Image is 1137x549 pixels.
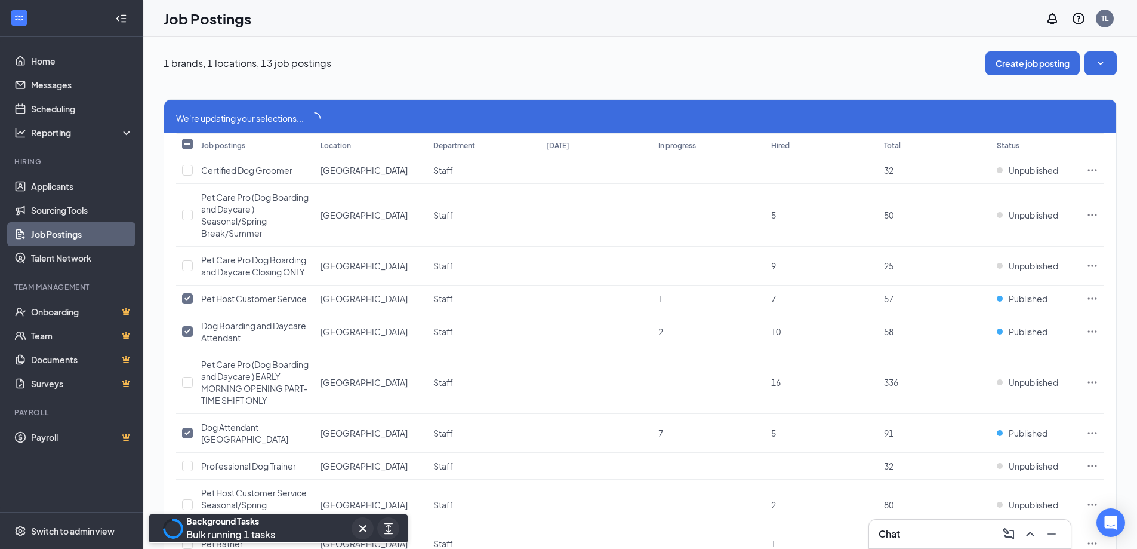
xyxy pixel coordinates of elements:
[309,112,321,124] span: loading
[1009,209,1058,221] span: Unpublished
[1009,164,1058,176] span: Unpublished
[201,293,307,304] span: Pet Host Customer Service
[315,351,427,414] td: Ellisville
[433,140,475,151] div: Department
[1009,376,1058,388] span: Unpublished
[14,407,131,418] div: Payroll
[31,97,133,121] a: Scheduling
[433,210,453,220] span: Staff
[164,57,331,70] p: 1 brands, 1 locations, 13 job postings
[356,522,370,536] svg: Cross
[315,480,427,530] td: Ellisville
[31,127,134,139] div: Reporting
[201,487,307,522] span: Pet Host Customer Service Seasonal/Spring Break/Summer
[31,324,133,348] a: TeamCrown
[1009,293,1047,305] span: Published
[176,112,304,125] span: We're updating your selections...
[540,133,653,157] th: [DATE]
[991,133,1080,157] th: Status
[771,377,781,388] span: 16
[1084,51,1117,75] button: SmallChevronDown
[884,377,898,388] span: 336
[31,73,133,97] a: Messages
[321,293,408,304] span: [GEOGRAPHIC_DATA]
[315,184,427,247] td: Ellisville
[31,525,115,537] div: Switch to admin view
[164,8,251,29] h1: Job Postings
[115,13,127,24] svg: Collapse
[1096,508,1125,537] div: Open Intercom Messenger
[1045,11,1059,26] svg: Notifications
[999,525,1018,544] button: ComposeMessage
[1009,260,1058,272] span: Unpublished
[201,461,296,471] span: Professional Dog Trainer
[771,293,776,304] span: 7
[1086,427,1098,439] svg: Ellipses
[321,165,408,176] span: [GEOGRAPHIC_DATA]
[433,538,453,549] span: Staff
[1002,527,1016,541] svg: ComposeMessage
[14,282,131,292] div: Team Management
[321,428,408,438] span: [GEOGRAPHIC_DATA]
[433,326,453,337] span: Staff
[31,222,133,246] a: Job Postings
[879,527,900,541] h3: Chat
[186,515,275,527] div: Background Tasks
[433,165,453,176] span: Staff
[771,260,776,271] span: 9
[31,246,133,270] a: Talent Network
[433,499,453,510] span: Staff
[31,300,133,324] a: OnboardingCrown
[1095,57,1107,69] svg: SmallChevronDown
[315,453,427,480] td: Ellisville
[381,522,396,536] svg: ArrowsExpand
[13,12,25,24] svg: WorkstreamLogo
[884,210,893,220] span: 50
[658,293,663,304] span: 1
[31,348,133,372] a: DocumentsCrown
[658,428,663,438] span: 7
[201,254,306,277] span: Pet Care Pro Dog Boarding and Daycare Closing ONLY
[321,260,408,271] span: [GEOGRAPHIC_DATA]
[1086,164,1098,176] svg: Ellipses
[771,326,781,337] span: 10
[321,499,408,510] span: [GEOGRAPHIC_DATA]
[433,461,453,471] span: Staff
[315,286,427,312] td: Ellisville
[765,133,878,157] th: Hired
[427,480,540,530] td: Staff
[884,326,893,337] span: 58
[433,428,453,438] span: Staff
[1021,525,1040,544] button: ChevronUp
[1101,13,1108,23] div: TL
[315,414,427,453] td: Ellisville
[315,247,427,286] td: Ellisville
[31,425,133,449] a: PayrollCrown
[878,133,991,157] th: Total
[884,260,893,271] span: 25
[427,286,540,312] td: Staff
[201,422,288,444] span: Dog Attendant [GEOGRAPHIC_DATA]
[771,210,776,220] span: 5
[1086,326,1098,338] svg: Ellipses
[985,51,1080,75] button: Create job posting
[884,165,893,176] span: 32
[427,312,540,351] td: Staff
[201,538,243,549] span: Pet Bather
[771,428,776,438] span: 5
[31,49,133,73] a: Home
[884,461,893,471] span: 32
[1044,527,1059,541] svg: Minimize
[1009,326,1047,338] span: Published
[771,499,776,510] span: 2
[1086,376,1098,388] svg: Ellipses
[1071,11,1086,26] svg: QuestionInfo
[1086,260,1098,272] svg: Ellipses
[1086,460,1098,472] svg: Ellipses
[201,320,306,343] span: Dog Boarding and Daycare Attendant
[433,293,453,304] span: Staff
[1086,293,1098,305] svg: Ellipses
[201,165,292,176] span: Certified Dog Groomer
[658,326,663,337] span: 2
[884,428,893,438] span: 91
